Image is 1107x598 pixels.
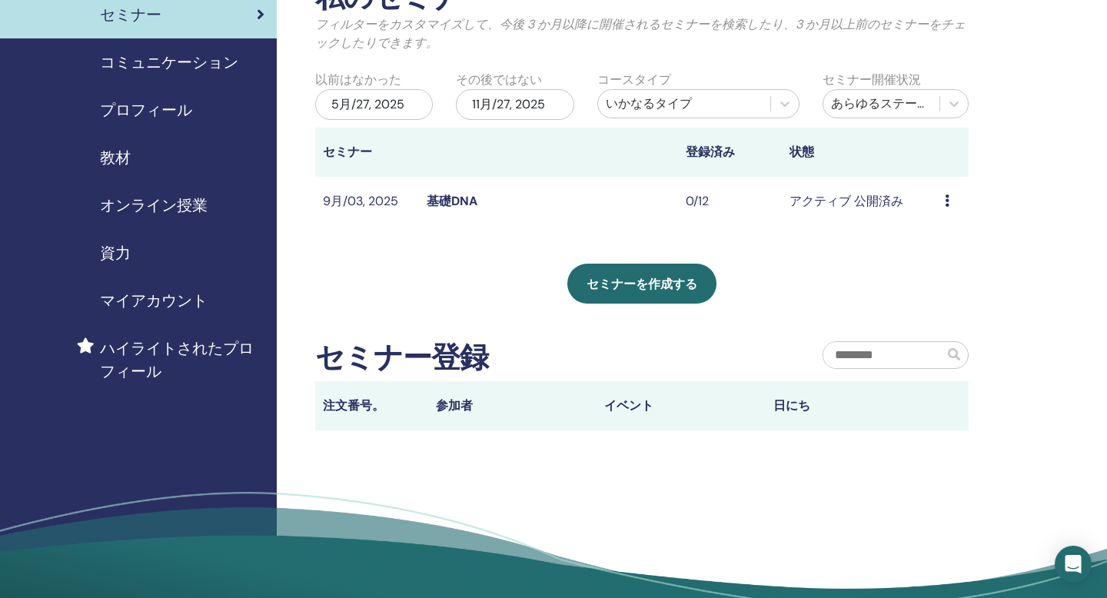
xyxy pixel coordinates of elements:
span: ハイライトされたプロフィール [100,337,264,383]
span: 資力 [100,241,131,264]
div: 5月/27, 2025 [315,89,433,120]
div: 11月/27, 2025 [456,89,573,120]
label: その後ではない [456,71,542,89]
div: いかなるタイプ [606,95,763,113]
span: オンライン授業 [100,194,208,217]
td: 0/12 [678,177,782,227]
a: セミナーを作成する [567,264,716,304]
th: 状態 [782,128,937,177]
th: 注文番号。 [315,381,428,430]
div: Open Intercom Messenger [1055,546,1092,583]
label: 以前はなかった [315,71,401,89]
h2: セミナー登録 [315,341,488,376]
th: 参加者 [428,381,597,430]
p: フィルターをカスタマイズして、今後 3 か月以降に開催されるセミナーを検索したり、3 か月以上前のセミナーをチェックしたりできます。 [315,15,969,52]
a: 基礎DNA [427,193,477,209]
span: セミナー [100,3,161,26]
span: マイアカウント [100,289,208,312]
span: セミナーを作成する [587,276,697,292]
th: 登録済み [678,128,782,177]
td: 9月/03, 2025 [315,177,419,227]
label: セミナー開催状況 [823,71,921,89]
th: 日にち [766,381,935,430]
span: コミュニケーション [100,51,238,74]
th: セミナー [315,128,419,177]
div: あらゆるステータス [831,95,932,113]
label: コースタイプ [597,71,671,89]
span: 教材 [100,146,131,169]
th: イベント [597,381,766,430]
span: プロフィール [100,98,192,121]
td: アクティブ 公開済み [782,177,937,227]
